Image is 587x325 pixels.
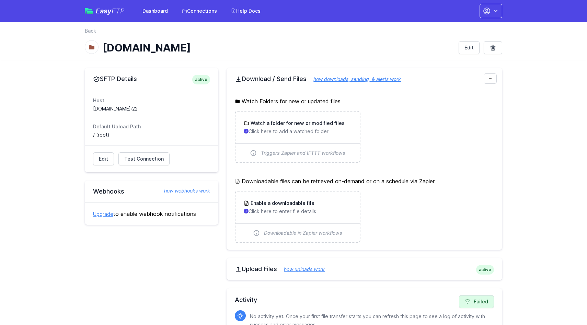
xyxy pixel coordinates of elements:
h2: Upload Files [235,265,494,273]
h1: [DOMAIN_NAME] [103,42,453,54]
span: active [476,265,494,275]
h5: Watch Folders for new or updated files [235,97,494,105]
p: Click here to enter file details [244,208,351,215]
h3: Watch a folder for new or modified files [249,120,345,127]
a: Edit [93,152,114,165]
span: Test Connection [124,155,164,162]
a: Test Connection [118,152,170,165]
span: Easy [96,8,125,14]
h5: Downloadable files can be retrieved on-demand or on a schedule via Zapier [235,177,494,185]
a: EasyFTP [85,8,125,14]
a: Edit [459,41,480,54]
a: Connections [177,5,221,17]
span: FTP [112,7,125,15]
a: Watch a folder for new or modified files Click here to add a watched folder Triggers Zapier and I... [235,112,359,162]
a: how webhooks work [157,187,210,194]
div: to enable webhook notifications [85,202,218,225]
dd: [DOMAIN_NAME]:22 [93,105,210,112]
a: Enable a downloadable file Click here to enter file details Downloadable in Zapier workflows [235,191,359,242]
dt: Default Upload Path [93,123,210,130]
dd: / (root) [93,131,210,138]
img: easyftp_logo.png [85,8,93,14]
h2: Activity [235,295,494,305]
span: active [192,75,210,84]
a: Help Docs [227,5,265,17]
nav: Breadcrumb [85,27,502,38]
a: Dashboard [138,5,172,17]
h3: Enable a downloadable file [249,200,314,207]
a: how uploads work [277,266,325,272]
a: how downloads, sending, & alerts work [307,76,401,82]
a: Back [85,27,96,34]
span: Triggers Zapier and IFTTT workflows [261,150,345,156]
span: Downloadable in Zapier workflows [264,230,342,236]
h2: Webhooks [93,187,210,196]
dt: Host [93,97,210,104]
a: Failed [459,295,494,308]
a: Upgrade [93,211,113,217]
h2: SFTP Details [93,75,210,83]
p: Click here to add a watched folder [244,128,351,135]
h2: Download / Send Files [235,75,494,83]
